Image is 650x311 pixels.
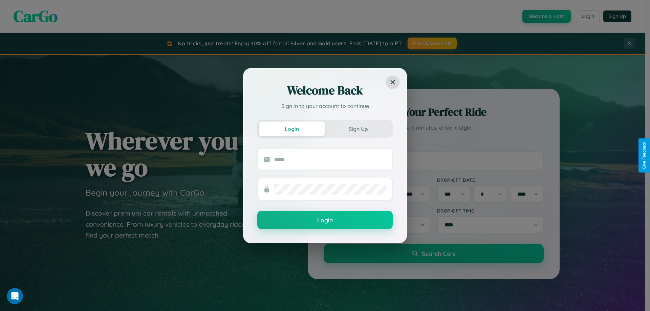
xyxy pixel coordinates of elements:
[257,102,393,110] p: Sign in to your account to continue
[257,82,393,98] h2: Welcome Back
[325,121,391,136] button: Sign Up
[259,121,325,136] button: Login
[257,211,393,229] button: Login
[642,142,647,169] div: Give Feedback
[7,288,23,304] iframe: Intercom live chat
